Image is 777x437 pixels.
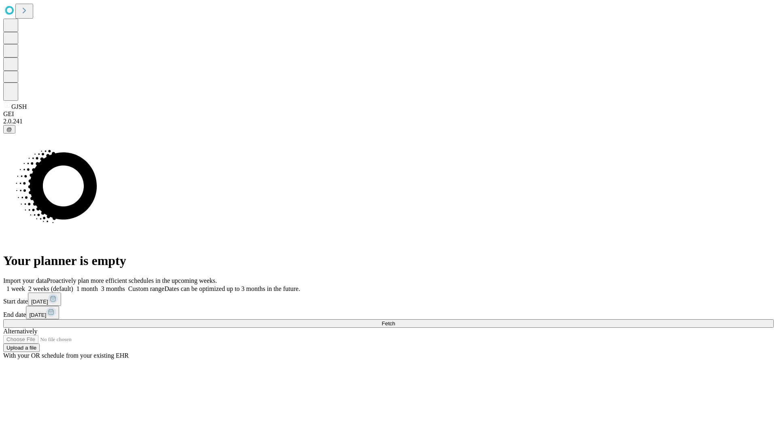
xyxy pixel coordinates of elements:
button: @ [3,125,15,134]
button: [DATE] [26,306,59,319]
span: @ [6,126,12,132]
span: 1 month [76,285,98,292]
h1: Your planner is empty [3,253,774,268]
span: Proactively plan more efficient schedules in the upcoming weeks. [47,277,217,284]
span: Import your data [3,277,47,284]
div: 2.0.241 [3,118,774,125]
span: With your OR schedule from your existing EHR [3,352,129,359]
button: Fetch [3,319,774,328]
span: Custom range [128,285,164,292]
span: 3 months [101,285,125,292]
span: [DATE] [29,312,46,318]
span: 1 week [6,285,25,292]
span: Alternatively [3,328,37,335]
div: GEI [3,110,774,118]
button: [DATE] [28,293,61,306]
span: Dates can be optimized up to 3 months in the future. [164,285,300,292]
div: Start date [3,293,774,306]
div: End date [3,306,774,319]
span: [DATE] [31,299,48,305]
button: Upload a file [3,344,40,352]
span: 2 weeks (default) [28,285,73,292]
span: GJSH [11,103,27,110]
span: Fetch [382,320,395,327]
